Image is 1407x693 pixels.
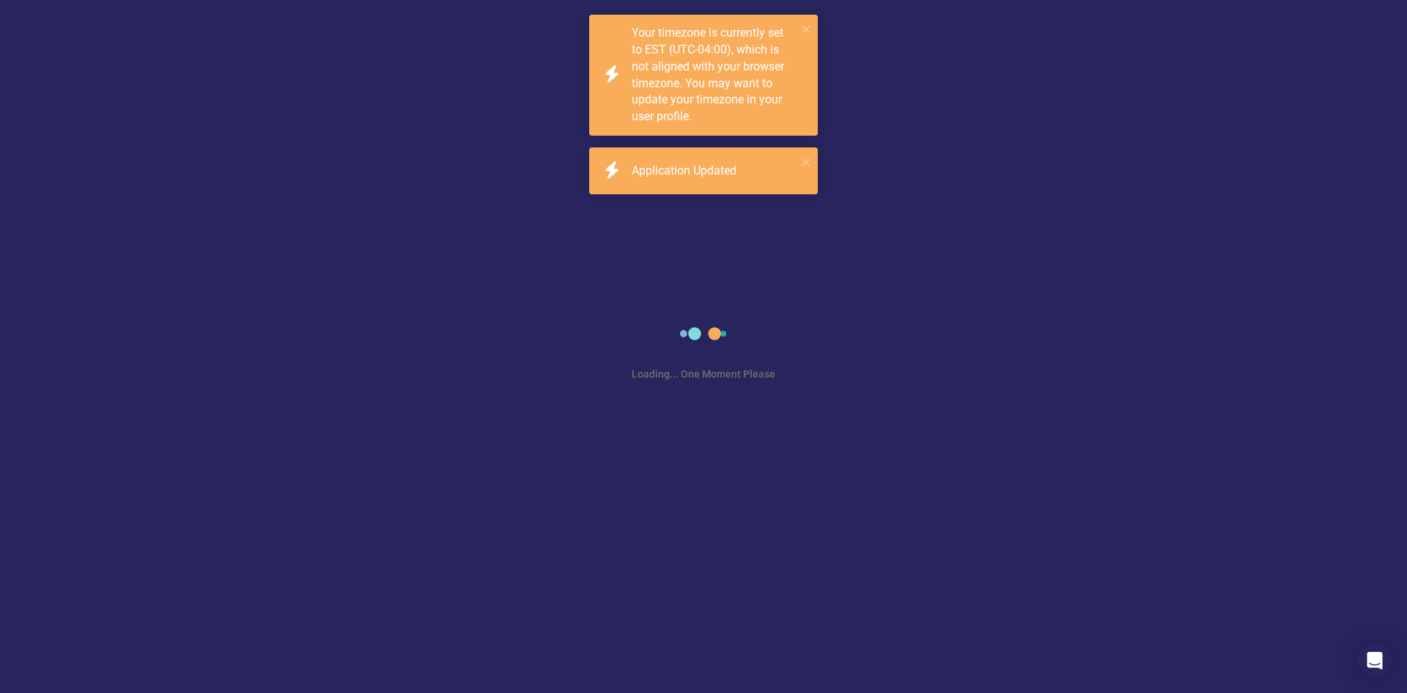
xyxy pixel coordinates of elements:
div: Application Updated [632,163,740,180]
button: close [802,21,812,37]
div: Open Intercom Messenger [1357,643,1392,678]
div: Your timezone is currently set to EST (UTC-04:00), which is not aligned with your browser timezon... [632,25,797,125]
button: close [802,153,812,170]
div: Loading... One Moment Please [632,367,775,381]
